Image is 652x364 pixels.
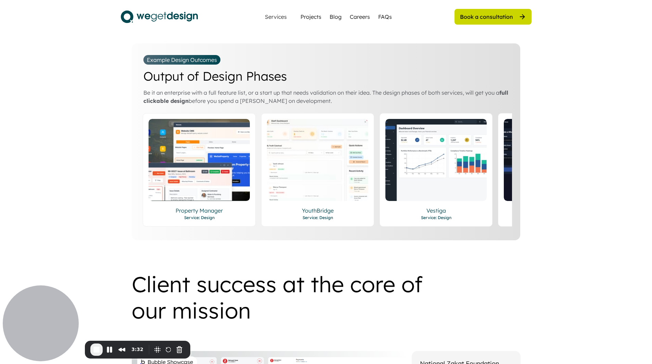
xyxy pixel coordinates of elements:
[385,206,487,215] div: Vestiga
[378,13,392,21] a: FAQs
[504,119,605,201] img: Legal%20Bot.png
[385,119,487,201] img: Fund%20Manager.png
[267,215,368,221] div: Service: Design
[350,13,370,21] a: Careers
[504,215,605,221] div: Service: Startup Blueprint
[149,119,250,201] img: Property%20Manager.png
[504,206,605,215] div: LegalBot
[143,70,287,82] div: Output of Design Phases
[330,13,342,21] a: Blog
[460,13,513,21] div: Book a consultation
[385,215,487,221] div: Service: Design
[262,14,290,19] div: Services
[147,56,217,64] div: Example Design Outcomes
[301,13,321,21] a: Projects
[267,206,368,215] div: YouthBridge
[121,8,198,25] img: logo.svg
[143,89,512,105] div: Be it an enterprise with a full feature list, or a start up that needs validation on their idea. ...
[149,206,250,215] div: Property Manager
[267,119,368,201] img: YouthBridge.png
[149,215,250,221] div: Service: Design
[132,271,440,324] div: Client success at the core of our mission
